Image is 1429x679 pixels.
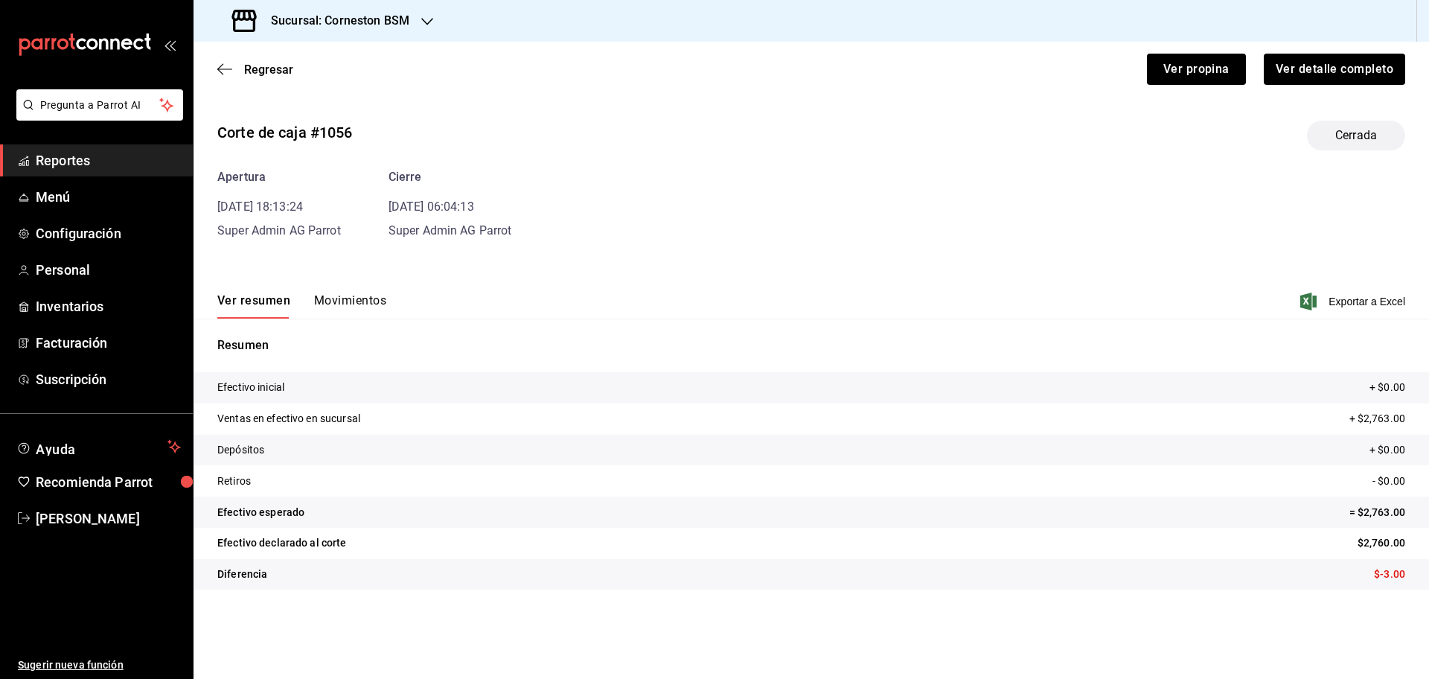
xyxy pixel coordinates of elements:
button: open_drawer_menu [164,39,176,51]
p: + $0.00 [1369,442,1405,458]
button: Ver propina [1147,54,1246,85]
span: Menú [36,187,181,207]
span: Sugerir nueva función [18,657,181,673]
span: Personal [36,260,181,280]
p: Efectivo declarado al corte [217,535,347,551]
p: Resumen [217,337,1405,354]
p: + $2,763.00 [1349,411,1405,427]
p: Diferencia [217,567,267,582]
span: Super Admin AG Parrot [389,223,512,238]
p: Efectivo esperado [217,505,304,520]
button: Movimientos [314,293,386,319]
p: = $2,763.00 [1349,505,1405,520]
span: Reportes [36,150,181,170]
div: navigation tabs [217,293,386,319]
div: Apertura [217,168,341,186]
button: Exportar a Excel [1303,293,1405,310]
time: [DATE] 18:13:24 [217,200,303,214]
p: Ventas en efectivo en sucursal [217,411,360,427]
time: [DATE] 06:04:13 [389,200,474,214]
span: Regresar [244,63,293,77]
span: Pregunta a Parrot AI [40,98,160,113]
span: Facturación [36,333,181,353]
div: Cierre [389,168,512,186]
p: Retiros [217,474,251,489]
button: Ver resumen [217,293,290,319]
span: Inventarios [36,296,181,316]
span: Configuración [36,223,181,243]
span: Super Admin AG Parrot [217,223,341,238]
span: Ayuda [36,438,162,456]
span: Cerrada [1326,127,1386,144]
div: Corte de caja #1056 [217,121,353,144]
h3: Sucursal: Corneston BSM [259,12,409,30]
p: + $0.00 [1369,380,1405,395]
span: Suscripción [36,369,181,389]
p: $2,760.00 [1358,535,1405,551]
p: $-3.00 [1374,567,1405,582]
p: - $0.00 [1372,474,1405,489]
p: Efectivo inicial [217,380,284,395]
p: Depósitos [217,442,264,458]
button: Regresar [217,63,293,77]
span: Recomienda Parrot [36,472,181,492]
a: Pregunta a Parrot AI [10,108,183,124]
button: Pregunta a Parrot AI [16,89,183,121]
span: [PERSON_NAME] [36,509,181,529]
button: Ver detalle completo [1264,54,1405,85]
